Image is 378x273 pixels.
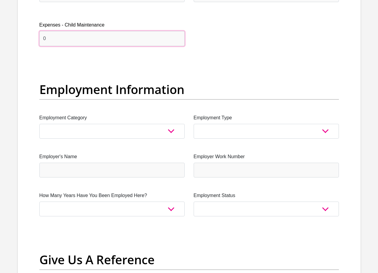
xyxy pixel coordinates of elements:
[39,153,185,160] label: Employer's Name
[39,192,185,199] label: How Many Years Have You Been Employed Here?
[194,153,339,160] label: Employer Work Number
[39,114,185,121] label: Employment Category
[194,163,339,177] input: Employer Work Number
[39,21,185,29] label: Expenses - Child Maintenance
[39,163,185,177] input: Employer's Name
[39,253,339,267] h2: Give Us A Reference
[39,82,339,97] h2: Employment Information
[194,114,339,121] label: Employment Type
[39,31,185,46] input: Expenses - Child Maintenance
[194,192,339,199] label: Employment Status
